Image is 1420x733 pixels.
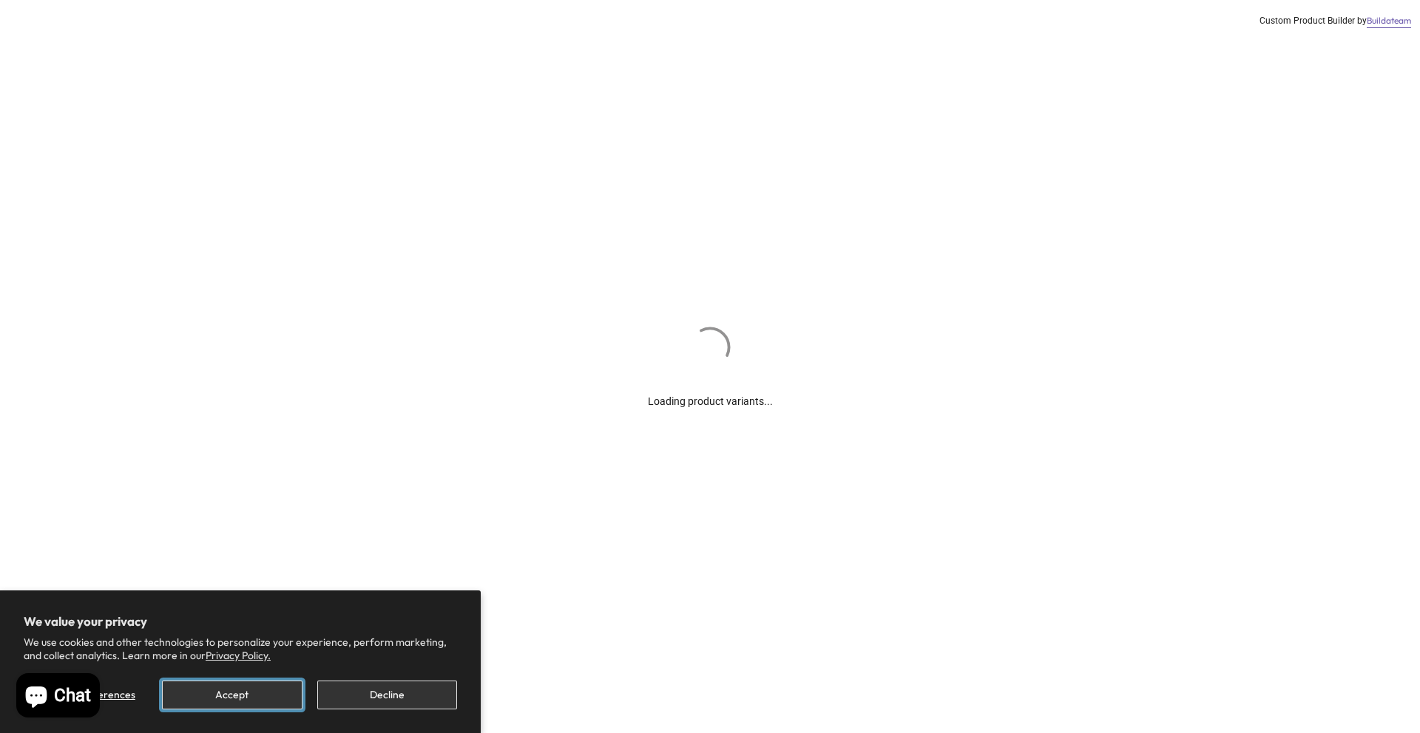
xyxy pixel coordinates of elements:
[648,371,773,409] div: Loading product variants...
[12,673,104,721] inbox-online-store-chat: Shopify online store chat
[1260,15,1411,27] div: Custom Product Builder by
[162,681,302,709] button: Accept
[24,614,457,629] h2: We value your privacy
[206,649,271,662] a: Privacy Policy.
[24,635,457,662] p: We use cookies and other technologies to personalize your experience, perform marketing, and coll...
[1367,15,1411,27] a: Buildateam
[317,681,457,709] button: Decline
